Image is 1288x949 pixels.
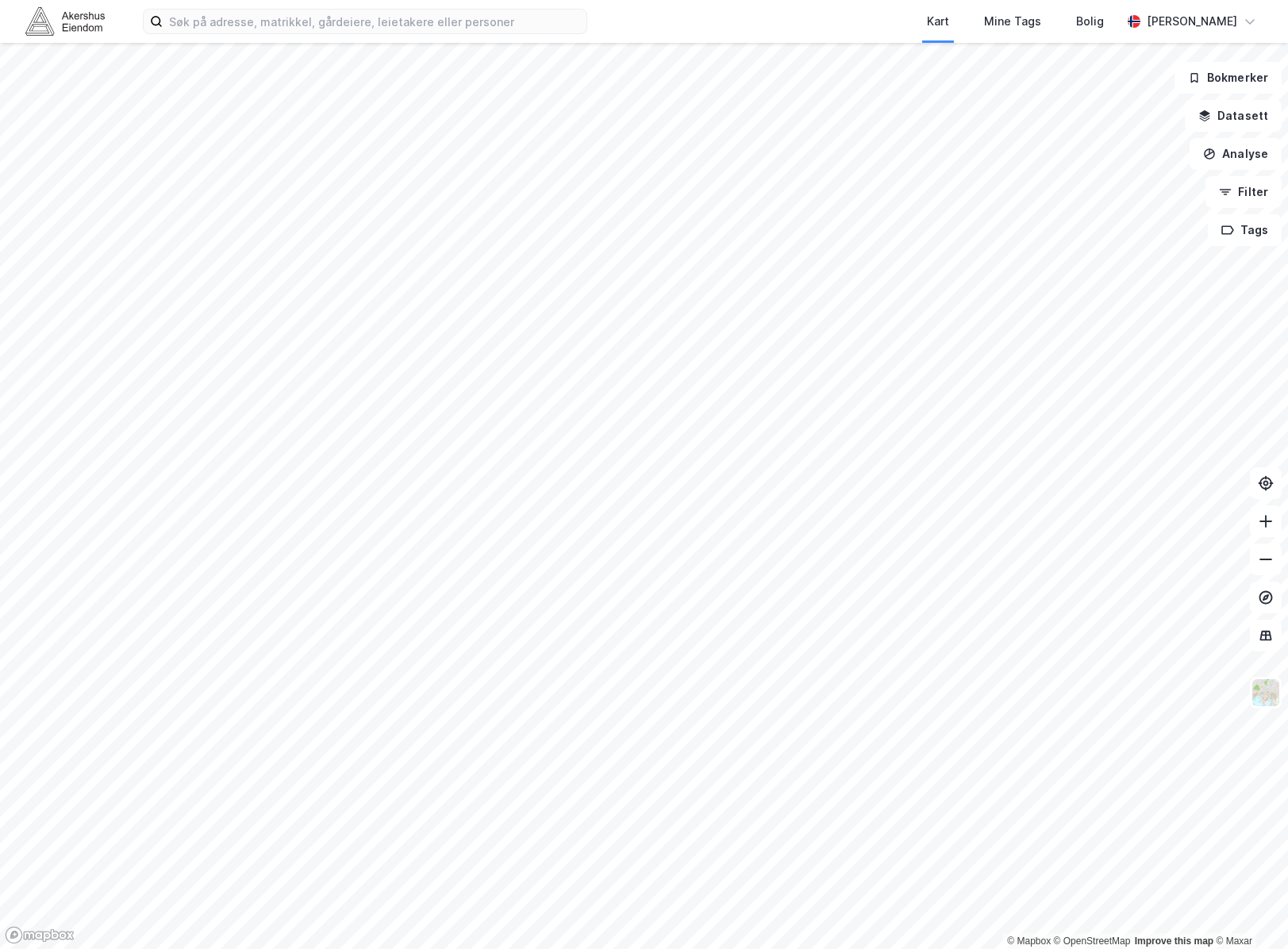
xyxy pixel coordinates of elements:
input: Søk på adresse, matrikkel, gårdeiere, leietakere eller personer [163,10,586,33]
button: Bokmerker [1175,62,1282,94]
a: Mapbox homepage [5,926,75,944]
iframe: Chat Widget [1209,873,1288,949]
img: akershus-eiendom-logo.9091f326c980b4bce74ccdd9f866810c.svg [25,7,105,35]
div: Bolig [1076,12,1104,31]
img: Z [1251,678,1281,708]
a: OpenStreetMap [1054,936,1131,947]
a: Mapbox [1007,936,1051,947]
button: Datasett [1185,100,1282,132]
div: [PERSON_NAME] [1147,12,1237,31]
button: Tags [1208,214,1282,246]
div: Kontrollprogram for chat [1209,873,1288,949]
button: Analyse [1190,138,1282,170]
div: Kart [927,12,949,31]
div: Mine Tags [984,12,1041,31]
button: Filter [1205,176,1282,208]
a: Improve this map [1135,936,1213,947]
